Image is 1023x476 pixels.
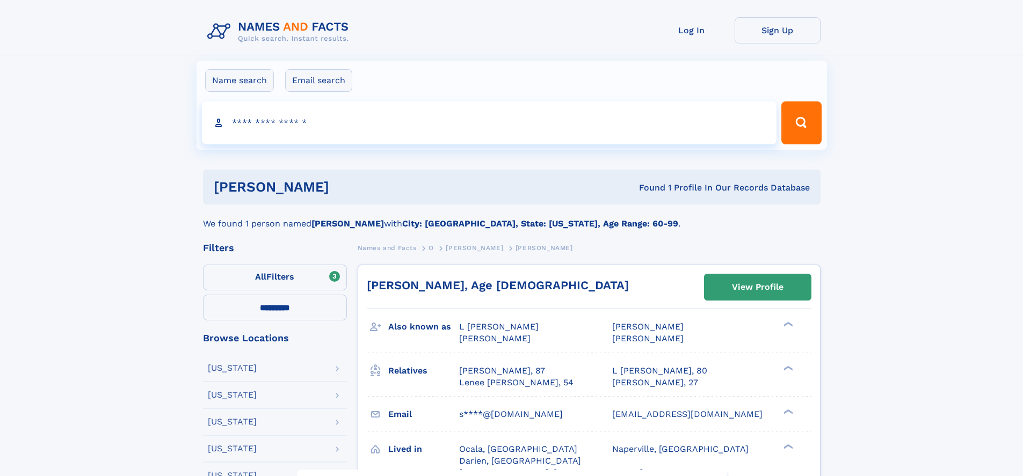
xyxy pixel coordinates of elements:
span: [PERSON_NAME] [612,333,684,343]
span: [PERSON_NAME] [516,244,573,252]
span: [EMAIL_ADDRESS][DOMAIN_NAME] [612,409,763,419]
div: [US_STATE] [208,444,257,453]
h1: [PERSON_NAME] [214,180,484,194]
input: search input [202,101,777,144]
b: [PERSON_NAME] [311,218,384,229]
div: [US_STATE] [208,364,257,372]
div: We found 1 person named with . [203,204,821,230]
div: Browse Locations [203,333,347,343]
span: Darien, [GEOGRAPHIC_DATA] [459,456,581,466]
label: Email search [285,69,352,92]
h3: Lived in [388,440,459,458]
div: ❯ [781,364,794,371]
span: L [PERSON_NAME] [459,321,539,332]
a: [PERSON_NAME], 27 [612,377,698,389]
span: [PERSON_NAME] [612,321,684,332]
h3: Email [388,405,459,423]
span: Ocala, [GEOGRAPHIC_DATA] [459,444,577,454]
label: Filters [203,265,347,290]
span: O [429,244,434,252]
div: ❯ [781,321,794,328]
div: Found 1 Profile In Our Records Database [484,182,810,194]
a: Lenee [PERSON_NAME], 54 [459,377,574,389]
div: [US_STATE] [208,418,257,426]
div: Filters [203,243,347,253]
a: [PERSON_NAME], Age [DEMOGRAPHIC_DATA] [367,279,629,292]
h3: Relatives [388,362,459,380]
a: View Profile [705,274,811,300]
span: [PERSON_NAME] [446,244,503,252]
span: All [255,272,266,282]
a: [PERSON_NAME] [446,241,503,254]
b: City: [GEOGRAPHIC_DATA], State: [US_STATE], Age Range: 60-99 [402,218,678,229]
a: Names and Facts [358,241,417,254]
div: ❯ [781,443,794,450]
a: [PERSON_NAME], 87 [459,365,545,377]
a: Sign Up [735,17,821,43]
a: Log In [649,17,735,43]
a: O [429,241,434,254]
img: Logo Names and Facts [203,17,358,46]
a: L [PERSON_NAME], 80 [612,365,707,377]
div: [US_STATE] [208,391,257,399]
div: ❯ [781,408,794,415]
div: View Profile [732,275,783,299]
span: [PERSON_NAME] [459,333,531,343]
h3: Also known as [388,318,459,336]
button: Search Button [781,101,821,144]
span: Naperville, [GEOGRAPHIC_DATA] [612,444,749,454]
label: Name search [205,69,274,92]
